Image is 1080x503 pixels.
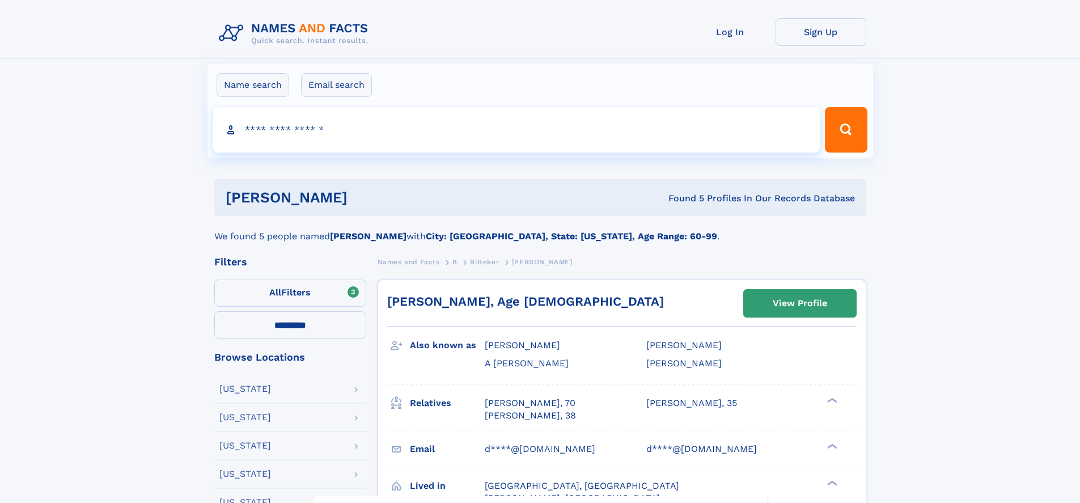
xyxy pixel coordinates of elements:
[452,255,458,269] a: B
[646,397,737,409] a: [PERSON_NAME], 35
[410,336,485,355] h3: Also known as
[485,409,576,422] a: [PERSON_NAME], 38
[219,413,271,422] div: [US_STATE]
[214,18,378,49] img: Logo Names and Facts
[485,397,575,409] a: [PERSON_NAME], 70
[217,73,289,97] label: Name search
[744,290,856,317] a: View Profile
[508,192,855,205] div: Found 5 Profiles In Our Records Database
[825,107,867,153] button: Search Button
[387,294,664,308] a: [PERSON_NAME], Age [DEMOGRAPHIC_DATA]
[452,258,458,266] span: B
[226,191,508,205] h1: [PERSON_NAME]
[824,442,838,450] div: ❯
[219,470,271,479] div: [US_STATE]
[646,358,722,369] span: [PERSON_NAME]
[685,18,776,46] a: Log In
[269,287,281,298] span: All
[330,231,406,242] b: [PERSON_NAME]
[485,480,679,491] span: [GEOGRAPHIC_DATA], [GEOGRAPHIC_DATA]
[824,396,838,404] div: ❯
[824,479,838,487] div: ❯
[410,394,485,413] h3: Relatives
[214,352,366,362] div: Browse Locations
[470,258,499,266] span: Bitteker
[512,258,573,266] span: [PERSON_NAME]
[219,441,271,450] div: [US_STATE]
[219,384,271,394] div: [US_STATE]
[485,358,569,369] span: A [PERSON_NAME]
[410,476,485,496] h3: Lived in
[214,280,366,307] label: Filters
[646,340,722,350] span: [PERSON_NAME]
[214,216,866,243] div: We found 5 people named with .
[426,231,717,242] b: City: [GEOGRAPHIC_DATA], State: [US_STATE], Age Range: 60-99
[301,73,372,97] label: Email search
[773,290,827,316] div: View Profile
[485,340,560,350] span: [PERSON_NAME]
[470,255,499,269] a: Bitteker
[410,439,485,459] h3: Email
[214,257,366,267] div: Filters
[213,107,820,153] input: search input
[776,18,866,46] a: Sign Up
[378,255,440,269] a: Names and Facts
